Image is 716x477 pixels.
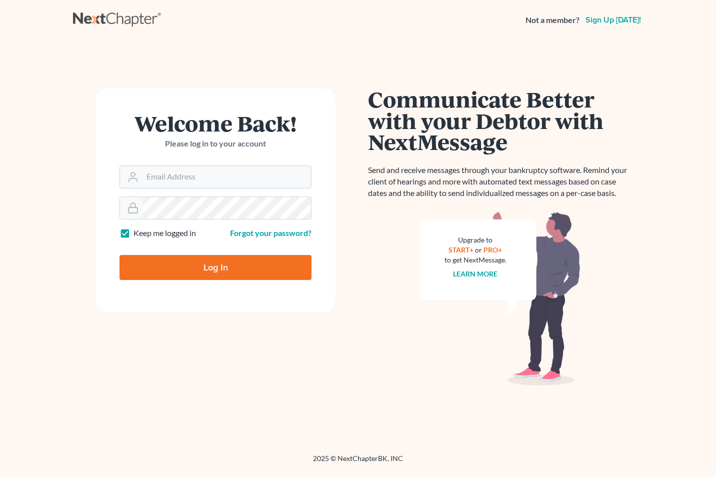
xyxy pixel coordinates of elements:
a: PRO+ [484,245,502,254]
a: Forgot your password? [230,228,311,237]
div: 2025 © NextChapterBK, INC [73,453,643,471]
h1: Communicate Better with your Debtor with NextMessage [368,88,633,152]
input: Email Address [142,166,311,188]
a: Learn more [453,269,498,278]
a: Sign up [DATE]! [583,16,643,24]
input: Log In [119,255,311,280]
h1: Welcome Back! [119,112,311,134]
label: Keep me logged in [133,227,196,239]
strong: Not a member? [525,14,579,26]
p: Please log in to your account [119,138,311,149]
div: Upgrade to [444,235,506,245]
p: Send and receive messages through your bankruptcy software. Remind your client of hearings and mo... [368,164,633,199]
span: or [475,245,482,254]
div: to get NextMessage. [444,255,506,265]
a: START+ [449,245,474,254]
img: nextmessage_bg-59042aed3d76b12b5cd301f8e5b87938c9018125f34e5fa2b7a6b67550977c72.svg [420,211,580,386]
